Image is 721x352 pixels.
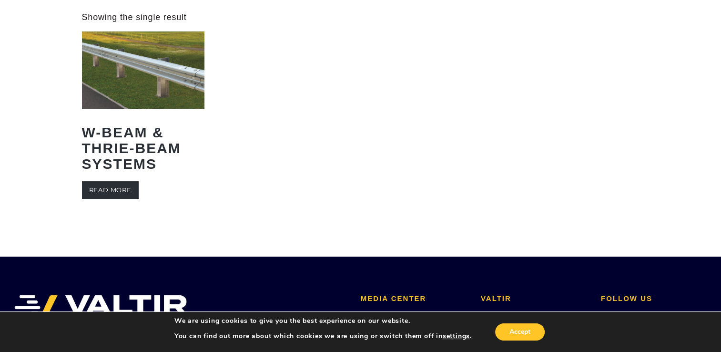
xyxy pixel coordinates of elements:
h2: VALTIR [481,295,587,303]
h2: FOLLOW US [601,295,707,303]
p: Showing the single result [82,12,187,23]
a: W-Beam & Thrie-Beam Systems [82,31,205,178]
p: We are using cookies to give you the best experience on our website. [174,317,472,325]
img: VALTIR [14,295,187,319]
a: Read more about “W-Beam & Thrie-Beam Systems” [82,181,139,199]
p: You can find out more about which cookies we are using or switch them off in . [174,332,472,341]
button: Accept [495,323,545,341]
h2: MEDIA CENTER [361,295,467,303]
button: settings [443,332,470,341]
h2: W-Beam & Thrie-Beam Systems [82,117,205,179]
